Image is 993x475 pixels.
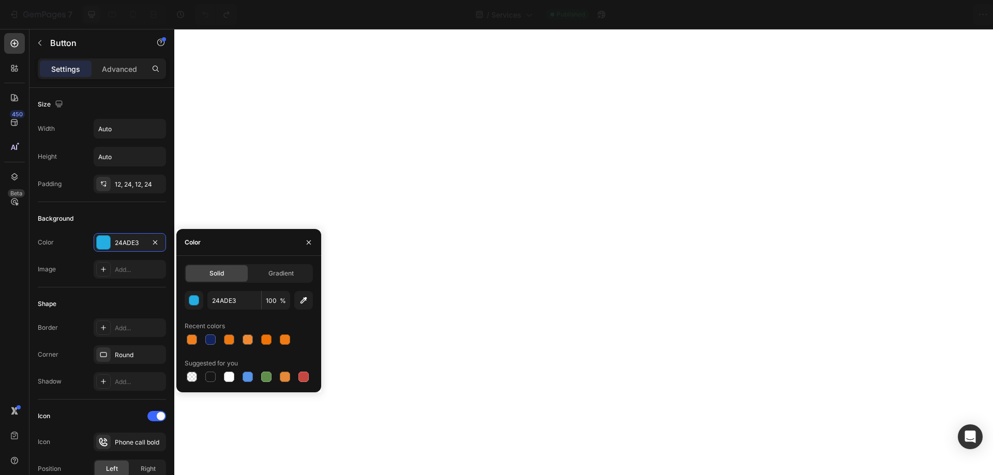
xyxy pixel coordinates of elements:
[556,10,585,19] span: Published
[38,323,58,332] div: Border
[38,377,62,386] div: Shadow
[38,437,50,447] div: Icon
[895,10,912,19] span: Save
[115,238,145,248] div: 24ADE3
[94,147,165,166] input: Auto
[38,464,61,473] div: Position
[106,464,118,473] span: Left
[10,110,25,118] div: 450
[141,464,156,473] span: Right
[185,321,225,331] div: Recent colors
[8,189,25,197] div: Beta
[195,4,237,25] div: Undo/Redo
[38,411,50,421] div: Icon
[491,9,521,20] span: Services
[115,324,163,333] div: Add...
[174,29,993,475] iframe: Design area
[94,119,165,138] input: Auto
[185,238,201,247] div: Color
[4,4,77,25] button: 7
[68,8,72,21] p: 7
[102,64,137,74] p: Advanced
[51,64,80,74] p: Settings
[50,37,138,49] p: Button
[38,179,62,189] div: Padding
[115,180,163,189] div: 12, 24, 12, 24
[38,152,57,161] div: Height
[886,4,920,25] button: Save
[38,98,65,112] div: Size
[924,4,968,25] button: Publish
[115,377,163,387] div: Add...
[185,359,238,368] div: Suggested for you
[487,9,489,20] span: /
[38,299,56,309] div: Shape
[933,9,959,20] div: Publish
[38,214,73,223] div: Background
[115,350,163,360] div: Round
[280,296,286,305] span: %
[38,124,55,133] div: Width
[958,424,983,449] div: Open Intercom Messenger
[268,269,294,278] span: Gradient
[209,269,224,278] span: Solid
[38,265,56,274] div: Image
[207,291,261,310] input: Eg: FFFFFF
[38,238,54,247] div: Color
[115,438,163,447] div: Phone call bold
[38,350,58,359] div: Corner
[115,265,163,274] div: Add...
